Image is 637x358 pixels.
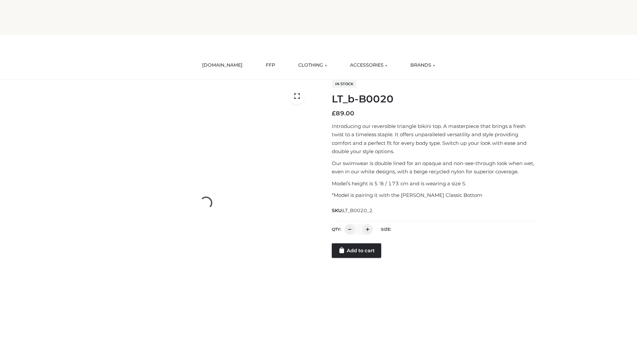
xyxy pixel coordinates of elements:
p: Our swimwear is double lined for an opaque and non-see-through look when wet, even in our white d... [332,159,538,176]
label: QTY: [332,227,341,232]
a: [DOMAIN_NAME] [197,58,248,73]
a: Add to cart [332,243,381,258]
span: SKU: [332,207,373,214]
p: *Model is pairing it with the [PERSON_NAME] Classic Bottom [332,191,538,200]
a: ACCESSORIES [345,58,392,73]
p: Model’s height is 5 ‘8 / 173 cm and is wearing a size S. [332,179,538,188]
bdi: 89.00 [332,110,354,117]
label: Size: [381,227,391,232]
a: CLOTHING [293,58,332,73]
span: LT_B0020_2 [343,208,373,213]
p: Introducing our reversible triangle bikini top. A masterpiece that brings a fresh twist to a time... [332,122,538,156]
span: £ [332,110,336,117]
a: BRANDS [405,58,440,73]
a: FFP [261,58,280,73]
span: In stock [332,80,357,88]
h1: LT_b-B0020 [332,93,538,105]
